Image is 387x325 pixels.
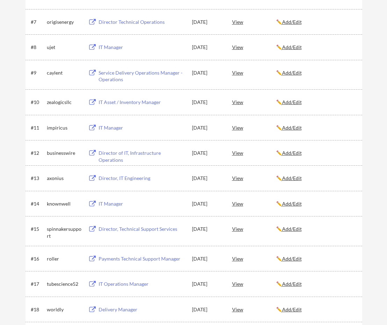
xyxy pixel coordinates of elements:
div: ✏️ [276,226,356,233]
u: Add/Edit [282,201,302,207]
div: #17 [31,281,44,288]
div: View [232,277,276,290]
div: Service Delivery Operations Manager - Operations [99,69,185,83]
u: Add/Edit [282,256,302,262]
div: axonius [47,175,82,182]
div: tubescience52 [47,281,82,288]
div: ✏️ [276,44,356,51]
div: [DATE] [192,281,223,288]
div: IT Operations Manager [99,281,185,288]
div: View [232,303,276,316]
u: Add/Edit [282,226,302,232]
div: caylent [47,69,82,76]
div: Delivery Manager [99,306,185,313]
div: ✏️ [276,150,356,157]
div: IT Asset / Inventory Manager [99,99,185,106]
div: View [232,172,276,184]
div: #8 [31,44,44,51]
div: #13 [31,175,44,182]
div: View [232,197,276,210]
div: [DATE] [192,19,223,26]
div: [DATE] [192,200,223,207]
div: #11 [31,124,44,131]
div: #16 [31,255,44,262]
div: View [232,121,276,134]
div: ✏️ [276,306,356,313]
div: Director, Technical Support Services [99,226,185,233]
div: spinnakersupport [47,226,82,239]
div: [DATE] [192,69,223,76]
u: Add/Edit [282,150,302,156]
u: Add/Edit [282,70,302,76]
div: businesswire [47,150,82,157]
div: #10 [31,99,44,106]
div: Payments Technical Support Manager [99,255,185,262]
div: View [232,66,276,79]
div: #15 [31,226,44,233]
div: View [232,222,276,235]
div: [DATE] [192,99,223,106]
div: ✏️ [276,200,356,207]
div: View [232,252,276,265]
div: View [232,41,276,53]
div: #9 [31,69,44,76]
div: [DATE] [192,150,223,157]
u: Add/Edit [282,125,302,131]
div: ✏️ [276,255,356,262]
u: Add/Edit [282,19,302,25]
div: IT Manager [99,124,185,131]
div: #18 [31,306,44,313]
div: worldly [47,306,82,313]
div: #7 [31,19,44,26]
div: roller [47,255,82,262]
div: origisenergy [47,19,82,26]
div: [DATE] [192,255,223,262]
div: View [232,96,276,108]
div: knownwell [47,200,82,207]
div: zealogicsllc [47,99,82,106]
div: IT Manager [99,44,185,51]
div: ✏️ [276,175,356,182]
div: ujet [47,44,82,51]
u: Add/Edit [282,306,302,312]
div: ✏️ [276,99,356,106]
div: ✏️ [276,281,356,288]
div: impiricus [47,124,82,131]
u: Add/Edit [282,175,302,181]
div: [DATE] [192,124,223,131]
div: ✏️ [276,69,356,76]
u: Add/Edit [282,44,302,50]
div: Director of IT, Infrastructure Operations [99,150,185,163]
div: [DATE] [192,226,223,233]
div: Director, IT Engineering [99,175,185,182]
div: Director Technical Operations [99,19,185,26]
div: IT Manager [99,200,185,207]
u: Add/Edit [282,281,302,287]
div: [DATE] [192,306,223,313]
div: View [232,15,276,28]
div: [DATE] [192,175,223,182]
div: ✏️ [276,19,356,26]
div: #12 [31,150,44,157]
div: View [232,146,276,159]
u: Add/Edit [282,99,302,105]
div: [DATE] [192,44,223,51]
div: ✏️ [276,124,356,131]
div: #14 [31,200,44,207]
